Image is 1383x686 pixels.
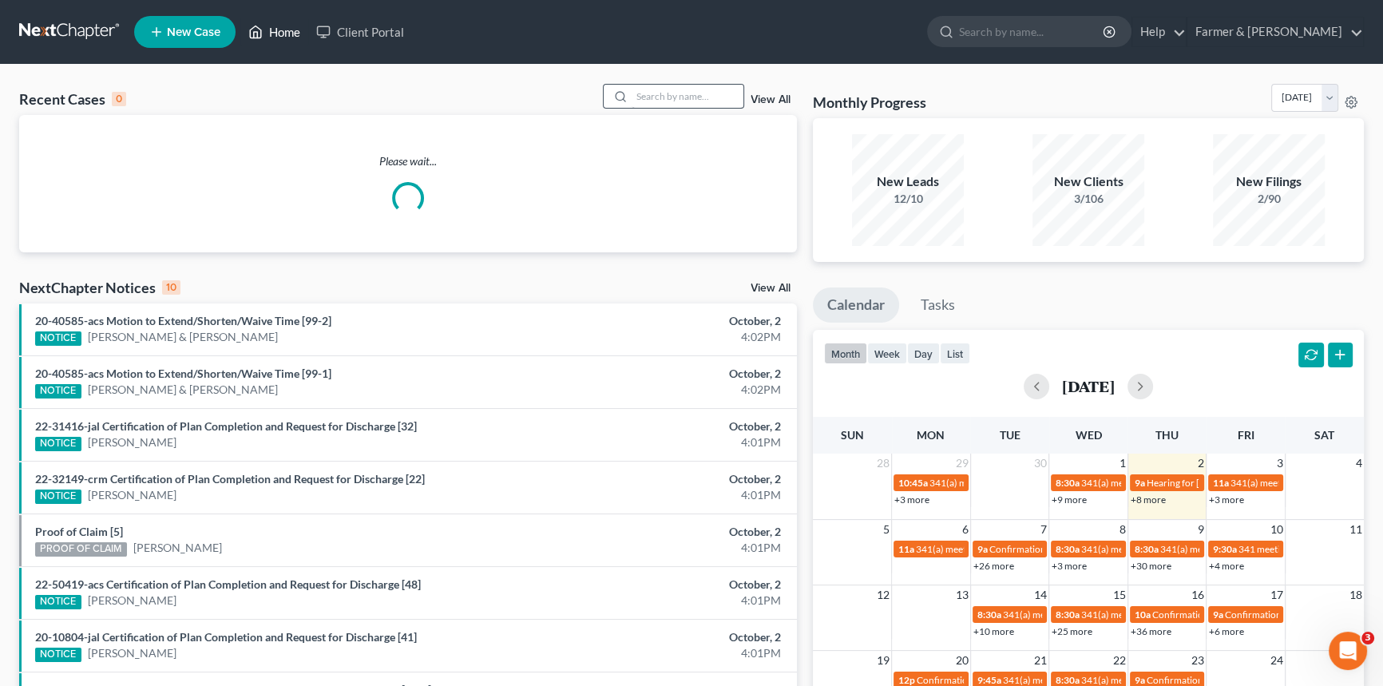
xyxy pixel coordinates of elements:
a: Home [240,18,308,46]
a: +26 more [973,560,1014,572]
a: [PERSON_NAME] [88,645,176,661]
span: 9a [977,543,988,555]
span: 341 meeting for [PERSON_NAME] [1238,543,1381,555]
div: Recent Cases [19,89,126,109]
span: 341(a) meeting for [PERSON_NAME] [929,477,1084,489]
div: PROOF OF CLAIM [35,542,127,557]
p: Please wait... [19,153,797,169]
div: NOTICE [35,384,81,399]
span: 9 [1196,520,1206,539]
span: Thu [1155,428,1179,442]
a: 22-50419-acs Certification of Plan Completion and Request for Discharge [48] [35,577,421,591]
div: October, 2 [543,577,781,593]
button: day [907,343,940,364]
span: 10 [1269,520,1285,539]
a: 22-32149-crm Certification of Plan Completion and Request for Discharge [22] [35,472,425,486]
span: 15 [1112,585,1127,605]
div: October, 2 [543,418,781,434]
span: 11a [898,543,914,555]
span: Tue [999,428,1020,442]
span: 21 [1032,651,1048,670]
span: 1 [1118,454,1127,473]
span: 11 [1348,520,1364,539]
span: 341(a) meeting for [PERSON_NAME] [1081,674,1235,686]
div: October, 2 [543,524,781,540]
div: NOTICE [35,490,81,504]
span: Mon [917,428,945,442]
a: +8 more [1131,494,1166,506]
a: +10 more [973,625,1014,637]
a: +36 more [1131,625,1171,637]
button: week [867,343,907,364]
div: New Leads [852,172,964,191]
span: Fri [1238,428,1254,442]
span: 8:30a [1056,674,1080,686]
span: 8:30a [1056,543,1080,555]
span: Confirmation hearing for [PERSON_NAME] & [PERSON_NAME] [917,674,1183,686]
a: +3 more [894,494,929,506]
span: 3 [1361,632,1374,644]
div: October, 2 [543,629,781,645]
span: 8:30a [1135,543,1159,555]
span: 29 [954,454,970,473]
a: [PERSON_NAME] [88,434,176,450]
a: +25 more [1052,625,1092,637]
a: [PERSON_NAME] & [PERSON_NAME] [88,329,278,345]
div: NOTICE [35,331,81,346]
a: 20-40585-acs Motion to Extend/Shorten/Waive Time [99-1] [35,367,331,380]
span: 3 [1275,454,1285,473]
div: 12/10 [852,191,964,207]
span: 17 [1269,585,1285,605]
a: +3 more [1209,494,1244,506]
span: 10:45a [898,477,928,489]
div: October, 2 [543,366,781,382]
span: 341(a) meeting for [PERSON_NAME] [1081,609,1235,621]
span: 30 [1032,454,1048,473]
span: 23 [1190,651,1206,670]
a: Tasks [906,287,969,323]
div: 3/106 [1032,191,1144,207]
span: Confirmation hearing for [PERSON_NAME] & [PERSON_NAME] [989,543,1255,555]
span: 341(a) meeting for [PERSON_NAME] [1003,674,1157,686]
span: 12p [898,674,915,686]
iframe: Intercom live chat [1329,632,1367,670]
span: 12 [875,585,891,605]
a: 20-10804-jal Certification of Plan Completion and Request for Discharge [41] [35,630,417,644]
a: +9 more [1052,494,1087,506]
div: 2/90 [1213,191,1325,207]
span: 7 [1039,520,1048,539]
span: New Case [167,26,220,38]
span: 13 [954,585,970,605]
input: Search by name... [959,17,1105,46]
a: Help [1132,18,1186,46]
span: 9a [1135,477,1145,489]
a: Proof of Claim [5] [35,525,123,538]
span: 18 [1348,585,1364,605]
div: New Filings [1213,172,1325,191]
div: NOTICE [35,648,81,662]
span: 341(a) meeting for [PERSON_NAME] [1081,477,1235,489]
span: 22 [1112,651,1127,670]
div: 4:01PM [543,593,781,609]
a: View All [751,283,791,294]
a: +30 more [1131,560,1171,572]
span: 4 [1354,454,1364,473]
div: NextChapter Notices [19,278,180,297]
span: 5 [882,520,891,539]
span: 24 [1269,651,1285,670]
span: 19 [875,651,891,670]
span: Sun [841,428,864,442]
span: 20 [954,651,970,670]
a: +3 more [1052,560,1087,572]
span: 8 [1118,520,1127,539]
div: 0 [112,92,126,106]
a: Farmer & [PERSON_NAME] [1187,18,1363,46]
span: 341(a) meeting for [PERSON_NAME] [916,543,1070,555]
span: 10a [1135,609,1151,621]
div: October, 2 [543,313,781,329]
a: [PERSON_NAME] [88,593,176,609]
div: 4:01PM [543,645,781,661]
span: 16 [1190,585,1206,605]
span: Confirmation hearing for [PERSON_NAME] [1147,674,1328,686]
div: October, 2 [543,471,781,487]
